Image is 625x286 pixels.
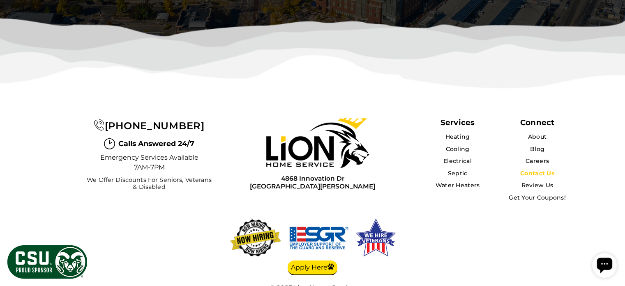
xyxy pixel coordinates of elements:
[445,145,469,153] a: Cooling
[528,133,547,140] a: About
[526,157,549,165] a: Careers
[100,153,198,172] span: Emergency Services Available 7AM-7PM
[530,145,544,153] a: Blog
[445,133,470,140] a: Heating
[288,260,337,275] a: Apply Here
[520,118,554,127] div: Connect
[118,138,194,149] span: Calls Answered 24/7
[250,182,375,190] span: [GEOGRAPHIC_DATA][PERSON_NAME]
[94,120,204,132] a: [PHONE_NUMBER]
[440,118,475,127] span: Services
[250,174,375,182] span: 4868 Innovation Dr
[250,174,375,191] a: 4868 Innovation Dr[GEOGRAPHIC_DATA][PERSON_NAME]
[105,120,205,132] span: [PHONE_NUMBER]
[355,217,397,258] img: We hire veterans
[228,217,283,258] img: now-hiring
[3,3,28,28] div: Open chat widget
[509,194,566,201] a: Get Your Coupons!
[448,170,468,177] a: Septic
[520,170,554,177] a: Contact Us
[288,217,350,258] img: We hire veterans
[521,181,554,189] a: Review Us
[443,157,472,165] a: Electrical
[436,181,480,189] a: Water Heaters
[84,177,214,191] span: We Offer Discounts for Seniors, Veterans & Disabled
[6,244,88,280] img: CSU Sponsor Badge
